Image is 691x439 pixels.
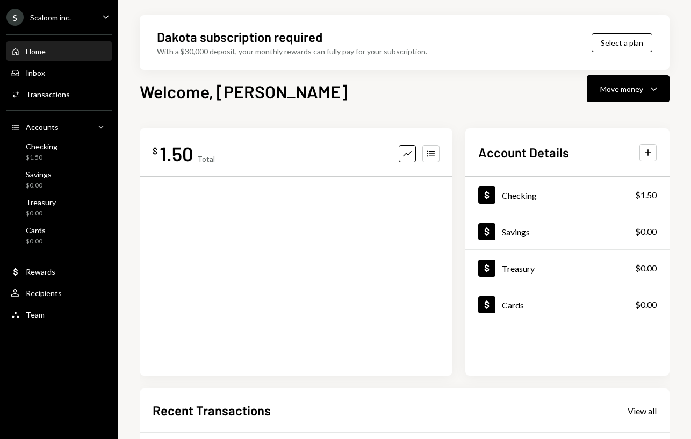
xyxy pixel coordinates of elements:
div: Cards [26,226,46,235]
button: Select a plan [592,33,652,52]
a: Checking$1.50 [465,177,670,213]
div: Team [26,310,45,319]
a: Transactions [6,84,112,104]
div: $1.50 [635,189,657,201]
div: Scaloom inc. [30,13,71,22]
div: Total [197,154,215,163]
a: Cards$0.00 [6,222,112,248]
h2: Account Details [478,143,569,161]
div: Transactions [26,90,70,99]
a: Savings$0.00 [465,213,670,249]
div: $0.00 [635,298,657,311]
div: $0.00 [635,225,657,238]
a: Team [6,305,112,324]
div: S [6,9,24,26]
div: Home [26,47,46,56]
a: View all [628,405,657,416]
div: $0.00 [26,237,46,246]
a: Checking$1.50 [6,139,112,164]
a: Recipients [6,283,112,303]
div: Savings [502,227,530,237]
div: $0.00 [26,209,56,218]
div: Move money [600,83,643,95]
div: Savings [26,170,52,179]
a: Inbox [6,63,112,82]
div: View all [628,406,657,416]
div: Cards [502,300,524,310]
div: Rewards [26,267,55,276]
div: Inbox [26,68,45,77]
div: Checking [26,142,57,151]
div: $0.00 [26,181,52,190]
a: Rewards [6,262,112,281]
div: Treasury [26,198,56,207]
div: $0.00 [635,262,657,275]
a: Home [6,41,112,61]
a: Accounts [6,117,112,136]
div: With a $30,000 deposit, your monthly rewards can fully pay for your subscription. [157,46,427,57]
div: Treasury [502,263,535,274]
a: Treasury$0.00 [465,250,670,286]
div: Dakota subscription required [157,28,322,46]
div: Checking [502,190,537,200]
h2: Recent Transactions [153,401,271,419]
div: $1.50 [26,153,57,162]
a: Savings$0.00 [6,167,112,192]
div: Recipients [26,289,62,298]
div: $ [153,146,157,156]
div: 1.50 [160,141,193,165]
button: Move money [587,75,670,102]
div: Accounts [26,123,59,132]
a: Cards$0.00 [465,286,670,322]
a: Treasury$0.00 [6,195,112,220]
h1: Welcome, [PERSON_NAME] [140,81,348,102]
